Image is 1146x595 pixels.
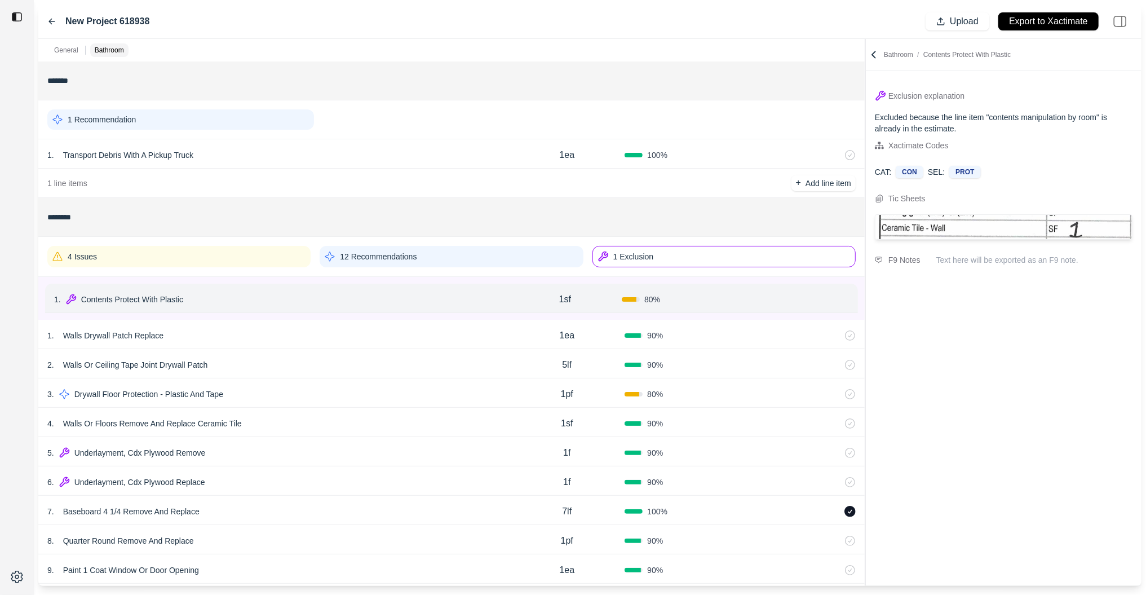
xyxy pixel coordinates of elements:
div: PROT [949,166,980,178]
img: toggle sidebar [11,11,23,23]
button: Upload [926,12,989,30]
p: 1ea [560,329,575,342]
p: 1 . [47,330,54,341]
p: 1ea [560,148,575,162]
p: 1f [563,446,570,460]
p: 5 . [47,447,54,459]
p: Paint 1 Coat Window Or Door Opening [59,562,203,578]
p: SEL: [928,166,945,178]
p: 4 Issues [68,251,97,262]
span: 80 % [647,389,663,400]
p: Upload [950,15,979,28]
p: 1pf [561,387,573,401]
div: Tic Sheets [888,192,926,205]
p: 1f [563,475,570,489]
span: 80 % [644,294,660,305]
span: / [913,51,923,59]
div: Xactimate Codes [888,139,949,152]
p: 1 Exclusion [613,251,654,262]
p: Text here will be exported as an F9 note. [936,254,1132,266]
span: 90 % [647,535,663,546]
p: 7 . [47,506,54,517]
p: Contents Protect With Plastic [77,292,188,307]
p: 2 . [47,359,54,371]
span: 90 % [647,477,663,488]
p: General [54,46,78,55]
span: 90 % [647,359,663,371]
span: 90 % [647,565,663,576]
p: 1sf [561,417,573,430]
p: 1 line items [47,178,87,189]
span: 90 % [647,447,663,459]
div: Exclusion explanation [888,89,964,103]
span: 100 % [647,506,667,517]
p: 6 . [47,477,54,488]
button: Export to Xactimate [998,12,1099,30]
p: + [796,177,801,189]
p: 1 . [54,294,61,305]
p: 8 . [47,535,54,546]
p: Underlayment, Cdx Plywood Remove [70,445,210,461]
p: Excluded because the line item "contents manipulation by room" is already in the estimate. [866,112,1141,134]
p: 4 . [47,418,54,429]
img: right-panel.svg [1108,9,1132,34]
p: Bathroom [95,46,124,55]
p: Walls Or Floors Remove And Replace Ceramic Tile [59,416,246,431]
button: +Add line item [791,175,856,191]
p: Quarter Round Remove And Replace [59,533,198,549]
span: 90 % [647,330,663,341]
span: 100 % [647,149,667,161]
p: 1ea [560,563,575,577]
span: Contents Protect With Plastic [923,51,1011,59]
p: Walls Drywall Patch Replace [59,328,168,343]
p: 12 Recommendations [340,251,417,262]
img: Cropped Image [875,215,1132,239]
p: 1 Recommendation [68,114,136,125]
p: 1sf [559,293,571,306]
label: New Project 618938 [65,15,149,28]
p: Bathroom [884,50,1011,59]
p: 1 . [47,149,54,161]
div: F9 Notes [888,253,921,267]
p: Walls Or Ceiling Tape Joint Drywall Patch [59,357,213,373]
p: Transport Debris With A Pickup Truck [59,147,198,163]
p: 3 . [47,389,54,400]
p: 5lf [562,358,572,372]
p: 1pf [561,534,573,548]
p: 7lf [562,505,572,518]
p: Baseboard 4 1/4 Remove And Replace [59,504,204,519]
span: 90 % [647,418,663,429]
p: Underlayment, Cdx Plywood Replace [70,474,210,490]
p: Drywall Floor Protection - Plastic And Tape [70,386,228,402]
p: CAT: [875,166,891,178]
p: 9 . [47,565,54,576]
p: Export to Xactimate [1009,15,1088,28]
div: CON [896,166,923,178]
img: comment [875,257,883,263]
p: Add line item [806,178,851,189]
